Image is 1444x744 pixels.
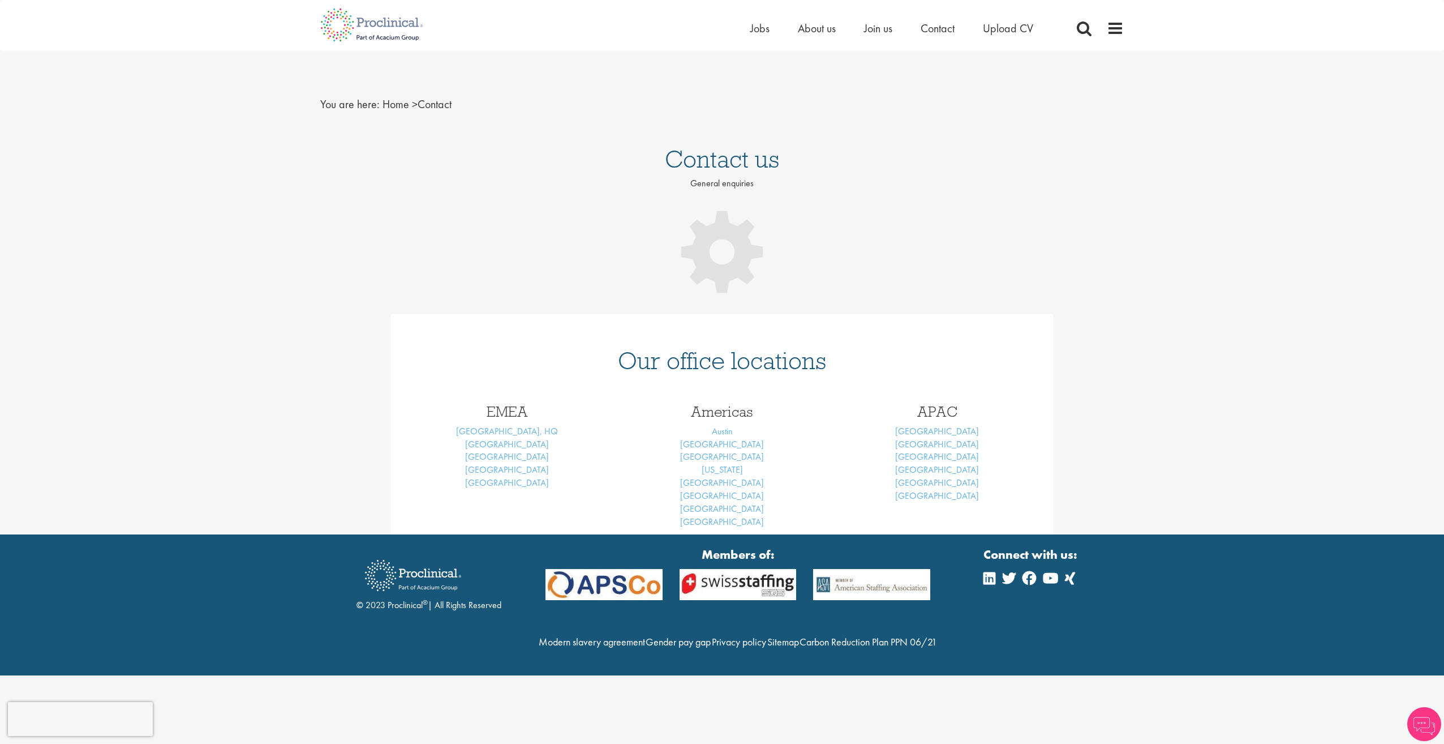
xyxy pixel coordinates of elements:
[423,598,428,607] sup: ®
[921,21,955,36] a: Contact
[895,438,979,450] a: [GEOGRAPHIC_DATA]
[408,404,606,419] h3: EMEA
[412,97,418,112] span: >
[671,569,805,600] img: APSCo
[356,551,501,612] div: © 2023 Proclinical | All Rights Reserved
[465,464,549,476] a: [GEOGRAPHIC_DATA]
[465,477,549,489] a: [GEOGRAPHIC_DATA]
[537,569,671,600] img: APSCo
[983,21,1033,36] a: Upload CV
[712,635,766,648] a: Privacy policy
[680,516,764,528] a: [GEOGRAPHIC_DATA]
[767,635,799,648] a: Sitemap
[646,635,711,648] a: Gender pay gap
[465,451,549,463] a: [GEOGRAPHIC_DATA]
[838,404,1036,419] h3: APAC
[895,451,979,463] a: [GEOGRAPHIC_DATA]
[545,546,930,563] strong: Members of:
[383,97,452,112] span: Contact
[895,490,979,502] a: [GEOGRAPHIC_DATA]
[623,404,821,419] h3: Americas
[680,477,764,489] a: [GEOGRAPHIC_DATA]
[680,451,764,463] a: [GEOGRAPHIC_DATA]
[1407,707,1441,741] img: Chatbot
[712,425,733,437] a: Austin
[320,97,380,112] span: You are here:
[800,635,937,648] a: Carbon Reduction Plan PPN 06/21
[750,21,770,36] a: Jobs
[8,702,153,736] iframe: reCAPTCHA
[702,464,743,476] a: [US_STATE]
[408,348,1036,373] h1: Our office locations
[983,546,1080,563] strong: Connect with us:
[356,552,470,599] img: Proclinical Recruitment
[798,21,836,36] a: About us
[456,425,558,437] a: [GEOGRAPHIC_DATA], HQ
[895,425,979,437] a: [GEOGRAPHIC_DATA]
[383,97,409,112] a: breadcrumb link to Home
[864,21,892,36] a: Join us
[895,464,979,476] a: [GEOGRAPHIC_DATA]
[805,569,939,600] img: APSCo
[680,438,764,450] a: [GEOGRAPHIC_DATA]
[680,503,764,515] a: [GEOGRAPHIC_DATA]
[895,477,979,489] a: [GEOGRAPHIC_DATA]
[465,438,549,450] a: [GEOGRAPHIC_DATA]
[539,635,645,648] a: Modern slavery agreement
[680,490,764,502] a: [GEOGRAPHIC_DATA]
